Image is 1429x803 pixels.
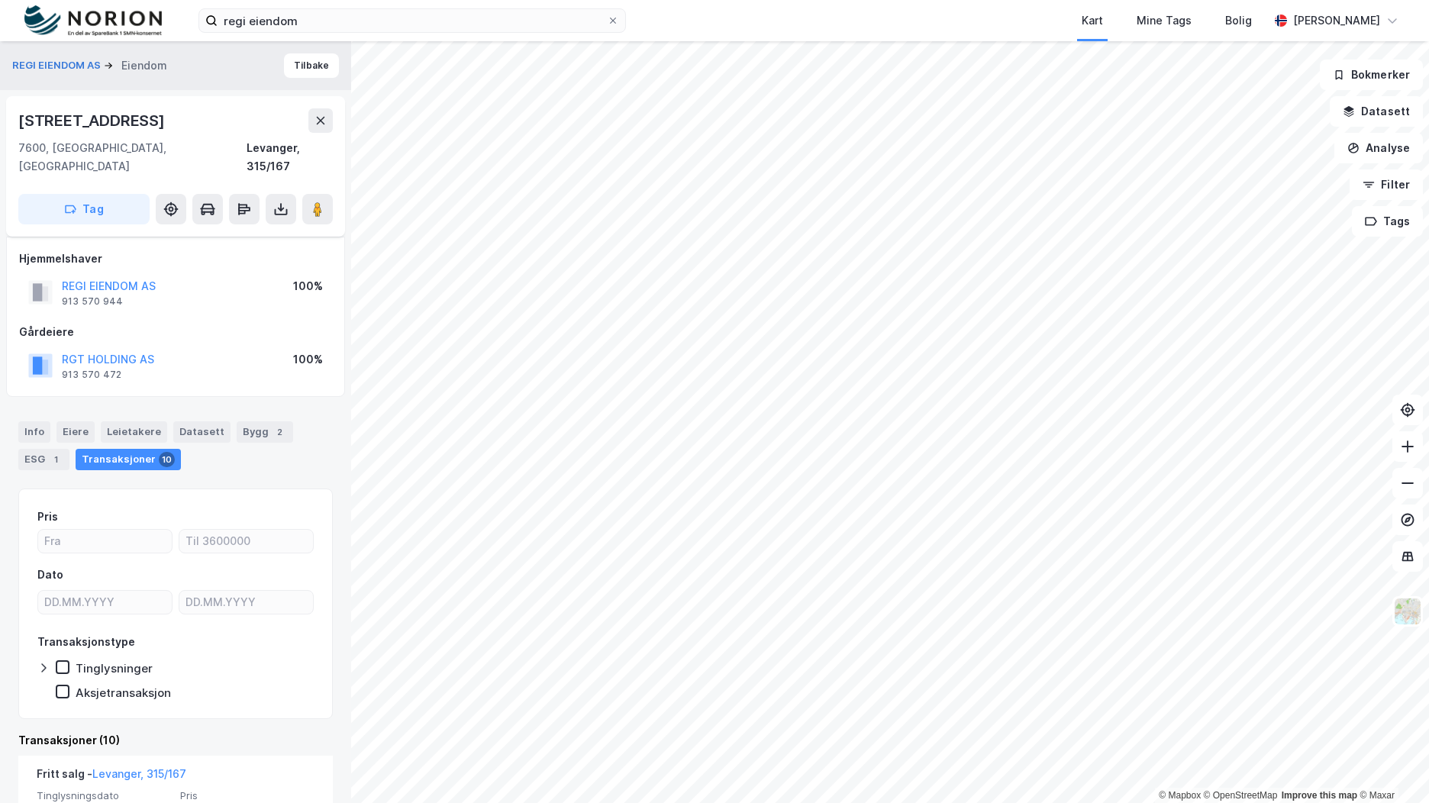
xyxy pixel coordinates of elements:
div: Transaksjoner [76,449,181,470]
div: 100% [293,350,323,369]
input: Søk på adresse, matrikkel, gårdeiere, leietakere eller personer [218,9,607,32]
div: [STREET_ADDRESS] [18,108,168,133]
div: Tinglysninger [76,661,153,676]
div: 913 570 472 [62,369,121,381]
button: REGI EIENDOM AS [12,58,104,73]
a: OpenStreetMap [1204,790,1278,801]
div: Info [18,421,50,443]
div: Fritt salg - [37,765,186,789]
img: Z [1393,597,1422,626]
img: norion-logo.80e7a08dc31c2e691866.png [24,5,162,37]
div: Bolig [1225,11,1252,30]
div: 100% [293,277,323,295]
div: Kontrollprogram for chat [1353,730,1429,803]
div: Levanger, 315/167 [247,139,333,176]
div: Pris [37,508,58,526]
button: Analyse [1334,133,1423,163]
div: 10 [159,452,175,467]
iframe: Chat Widget [1353,730,1429,803]
div: Transaksjoner (10) [18,731,333,750]
div: 7600, [GEOGRAPHIC_DATA], [GEOGRAPHIC_DATA] [18,139,247,176]
button: Filter [1350,169,1423,200]
span: Pris [180,789,315,802]
input: Fra [38,530,172,553]
div: Dato [37,566,63,584]
a: Mapbox [1159,790,1201,801]
input: Til 3600000 [179,530,313,553]
div: 913 570 944 [62,295,123,308]
button: Tag [18,194,150,224]
div: Hjemmelshaver [19,250,332,268]
div: [PERSON_NAME] [1293,11,1380,30]
div: Leietakere [101,421,167,443]
div: Gårdeiere [19,323,332,341]
button: Tags [1352,206,1423,237]
a: Levanger, 315/167 [92,767,186,780]
div: Eiendom [121,56,167,75]
a: Improve this map [1282,790,1357,801]
div: Kart [1082,11,1103,30]
div: Eiere [56,421,95,443]
button: Bokmerker [1320,60,1423,90]
button: Datasett [1330,96,1423,127]
div: 2 [272,424,287,440]
div: Datasett [173,421,231,443]
input: DD.MM.YYYY [38,591,172,614]
div: Bygg [237,421,293,443]
div: ESG [18,449,69,470]
span: Tinglysningsdato [37,789,171,802]
div: Mine Tags [1137,11,1192,30]
input: DD.MM.YYYY [179,591,313,614]
div: Aksjetransaksjon [76,685,171,700]
div: 1 [48,452,63,467]
div: Transaksjonstype [37,633,135,651]
button: Tilbake [284,53,339,78]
